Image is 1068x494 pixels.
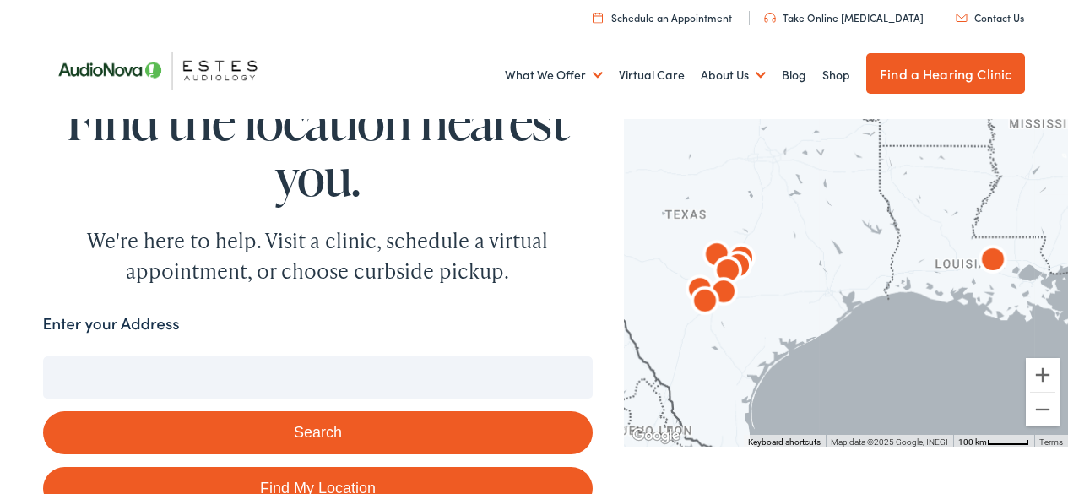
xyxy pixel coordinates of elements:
img: Google [628,425,684,447]
div: AudioNova [680,271,720,312]
a: Open this area in Google Maps (opens a new window) [628,425,684,447]
div: AudioNova [685,283,725,323]
button: Zoom out [1026,393,1060,426]
a: Schedule an Appointment [593,10,732,24]
div: AudioNova [721,240,762,280]
div: AudioNova [707,252,748,293]
div: AudioNova [697,236,737,277]
a: Blog [782,44,806,106]
div: We're here to help. Visit a clinic, schedule a virtual appointment, or choose curbside pickup. [47,225,588,286]
a: Find a Hearing Clinic [866,53,1025,94]
div: AudioNova [718,247,758,288]
input: Enter your address or zip code [43,356,594,399]
a: About Us [701,44,766,106]
div: AudioNova [973,242,1013,282]
img: utility icon [956,14,968,22]
a: Virtual Care [619,44,685,106]
span: 100 km [958,437,987,447]
a: What We Offer [505,44,603,106]
h1: Find the location nearest you. [43,93,594,204]
span: Map data ©2025 Google, INEGI [831,437,948,447]
img: utility icon [593,12,603,23]
img: utility icon [764,13,776,23]
button: Map Scale: 100 km per 46 pixels [953,435,1034,447]
a: Shop [822,44,850,106]
button: Search [43,411,594,454]
div: AudioNova [703,274,744,314]
button: Keyboard shortcuts [748,437,821,448]
button: Zoom in [1026,358,1060,392]
a: Contact Us [956,10,1024,24]
a: Take Online [MEDICAL_DATA] [764,10,924,24]
label: Enter your Address [43,312,180,336]
a: Terms [1039,437,1063,447]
